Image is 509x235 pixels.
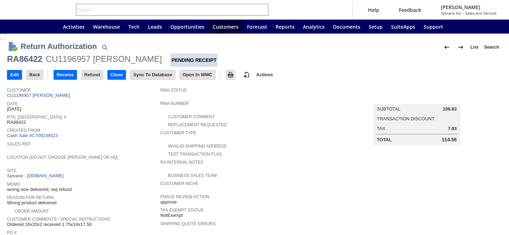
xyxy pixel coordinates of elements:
[448,126,457,131] span: 7.93
[399,7,421,13] span: Feedback
[128,23,140,30] span: Tech
[7,70,22,79] input: Edit
[443,43,451,51] img: Previous
[124,20,144,34] a: Tech
[391,23,415,30] span: SuiteApps
[333,23,360,30] span: Documents
[160,130,196,135] a: Customer Type
[457,43,465,51] img: Next
[89,20,124,34] a: Warehouse
[377,106,400,112] a: Subtotal
[160,160,203,165] a: RA Internal Notes
[54,70,77,79] input: Receive
[7,195,54,200] a: Reason For Return
[168,114,215,119] a: Customer Comment
[441,10,461,16] span: Sylvane Inc
[170,23,204,30] span: Opportunities
[419,20,447,34] a: Support
[377,137,391,142] a: Total
[168,122,227,127] a: Replacement Requested
[76,6,259,14] input: Search
[7,54,42,65] div: RA86422
[8,20,25,34] a: Recent Records
[168,173,217,178] a: Business Sales Team
[7,230,16,235] a: PO #
[226,71,235,79] img: Print
[7,133,58,138] a: Cash Sale #C709239523
[160,194,209,199] a: Fraud Review Action
[7,142,30,147] a: Sales Rep
[247,23,267,30] span: Forecast
[59,20,89,34] a: Activities
[276,23,295,30] span: Reports
[7,187,72,192] span: wrong size delivered, req refund
[243,20,271,34] a: Forecast
[7,115,66,120] a: Rtn. [GEOGRAPHIC_DATA]. #
[441,4,496,10] span: [PERSON_NAME]
[442,137,457,143] span: 114.56
[226,70,235,79] input: Print
[160,101,189,106] a: RMA Number
[213,23,239,30] span: Customers
[180,70,215,79] input: Open In WMC
[7,182,20,187] a: Memo
[271,20,299,34] a: Reports
[7,217,110,222] a: Customer Comments / Special Instructions
[7,106,21,112] span: [DATE]
[329,20,365,34] a: Documents
[462,10,464,16] span: -
[170,54,217,67] div: Pending Receipt
[144,20,166,34] a: Leads
[465,10,496,16] span: Sales and Service
[443,106,457,112] span: 106.63
[15,209,49,214] a: Order Amount
[7,200,56,206] span: Wrong product delivered
[369,23,383,30] span: Setup
[166,20,208,34] a: Opportunities
[7,88,31,93] a: Customer
[373,93,460,104] caption: Summary
[160,221,215,226] a: Shipping Quote Errors
[7,168,16,173] a: Site
[130,70,175,79] input: Sync To Database
[27,70,43,79] input: Back
[7,93,72,98] a: CU1196957 [PERSON_NAME]
[259,6,267,14] svg: Search
[93,23,120,30] span: Warehouse
[387,20,419,34] a: SuiteApps
[25,20,42,34] div: Shortcuts
[46,54,162,65] div: CU1196957 [PERSON_NAME]
[108,70,126,79] input: Close
[82,70,103,79] input: Refund
[63,23,85,30] span: Activities
[365,20,387,34] a: Setup
[7,120,26,125] span: RA86422
[148,23,162,30] span: Leads
[254,72,276,77] a: Actions
[368,7,379,13] span: Help
[468,42,481,53] a: List
[29,22,38,31] svg: Shortcuts
[481,42,502,53] a: Search
[100,43,109,51] img: Quick Find
[42,20,59,34] a: Home
[160,208,204,213] a: Tax Exempt Status
[160,88,186,93] a: RMA Status
[377,116,434,121] a: Transaction Discount
[7,128,40,133] a: Created From
[377,126,385,131] a: Tax
[424,23,443,30] span: Support
[7,222,92,227] span: Ordered 16x20x2 received 1.75x14x17.50
[299,20,329,34] a: Analytics
[21,41,97,52] h1: Return Authorization
[7,101,18,106] a: Date
[168,152,222,157] a: Test Transaction Flag
[168,144,226,149] a: Invalid Shipping Address
[46,22,55,31] svg: Home
[7,155,118,160] a: Location (Do Not Choose [PERSON_NAME] or HQ)
[303,23,325,30] span: Analytics
[160,199,177,205] span: approve
[208,20,243,34] a: Customers
[160,181,198,186] a: Customer Niche
[7,173,65,178] a: Sylvane - [DOMAIN_NAME]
